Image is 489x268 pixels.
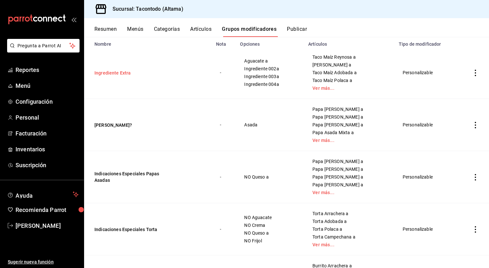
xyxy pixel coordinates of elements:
span: Taco Maíz Adobada a [312,70,387,75]
span: Ingrediente 003a [244,74,296,79]
span: Menú [16,81,79,90]
button: Grupos modificadores [222,26,277,37]
span: NO Queso a [244,231,296,235]
button: actions [472,226,479,233]
span: Reportes [16,65,79,74]
th: Tipo de modificador [395,38,462,47]
button: [PERSON_NAME]? [94,122,172,128]
span: Papa [PERSON_NAME] a [312,175,387,179]
th: Nota [212,38,236,47]
td: - [212,99,236,151]
span: Papa [PERSON_NAME] a [312,115,387,119]
button: Indicaciones Especiales Torta [94,226,172,233]
button: Ingrediente Extra [94,70,172,76]
span: Taco Maíz Reynosa a [312,55,387,59]
span: Asada [244,122,296,127]
span: Facturación [16,129,79,138]
td: - [212,151,236,203]
span: Sugerir nueva función [8,259,79,265]
td: Personalizable [395,47,462,99]
span: Torta Arrachera a [312,211,387,216]
span: Torta Adobada a [312,219,387,224]
button: Categorías [154,26,180,37]
button: open_drawer_menu [71,17,76,22]
span: Pregunta a Parrot AI [17,42,70,49]
span: Ayuda [16,191,70,198]
th: Nombre [84,38,212,47]
button: Publicar [287,26,307,37]
td: - [212,47,236,99]
button: Resumen [94,26,117,37]
a: Pregunta a Parrot AI [5,47,80,54]
span: [PERSON_NAME] a [312,63,387,67]
span: [PERSON_NAME] [16,221,79,230]
button: Pregunta a Parrot AI [7,39,80,52]
a: Ver más... [312,190,387,195]
span: Torta Campechana a [312,235,387,239]
td: Personalizable [395,99,462,151]
div: navigation tabs [94,26,489,37]
a: Ver más... [312,138,387,143]
span: Recomienda Parrot [16,205,79,214]
span: Torta Polaca a [312,227,387,231]
span: Papa Asada Mixta a [312,130,387,135]
span: Inventarios [16,145,79,154]
button: actions [472,174,479,181]
button: actions [472,122,479,128]
span: Papa [PERSON_NAME] a [312,122,387,127]
h3: Sucursal: Tacontodo (Altama) [107,5,183,13]
td: - [212,203,236,255]
td: Personalizable [395,203,462,255]
span: Papa [PERSON_NAME] a [312,182,387,187]
th: Opciones [236,38,304,47]
a: Ver más... [312,86,387,90]
span: NO Queso a [244,175,296,179]
span: Burrito Arrachera a [312,263,387,268]
td: Personalizable [395,151,462,203]
span: Personal [16,113,79,122]
span: Aguacate a [244,59,296,63]
span: Ingrediente 004a [244,82,296,87]
span: Taco Maíz Polaca a [312,78,387,83]
button: Indicaciones Especiales Papas Asadas [94,170,172,183]
span: Suscripción [16,161,79,169]
span: Ingrediente 002a [244,66,296,71]
span: Configuración [16,97,79,106]
span: Papa [PERSON_NAME] a [312,107,387,111]
span: NO Crema [244,223,296,227]
button: Menús [127,26,143,37]
span: NO Aguacate [244,215,296,220]
button: Artículos [190,26,212,37]
span: Papa [PERSON_NAME] a [312,159,387,164]
a: Ver más... [312,242,387,247]
span: Papa [PERSON_NAME] a [312,167,387,171]
button: actions [472,70,479,76]
th: Artículos [304,38,395,47]
span: NO Frijol [244,239,296,243]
